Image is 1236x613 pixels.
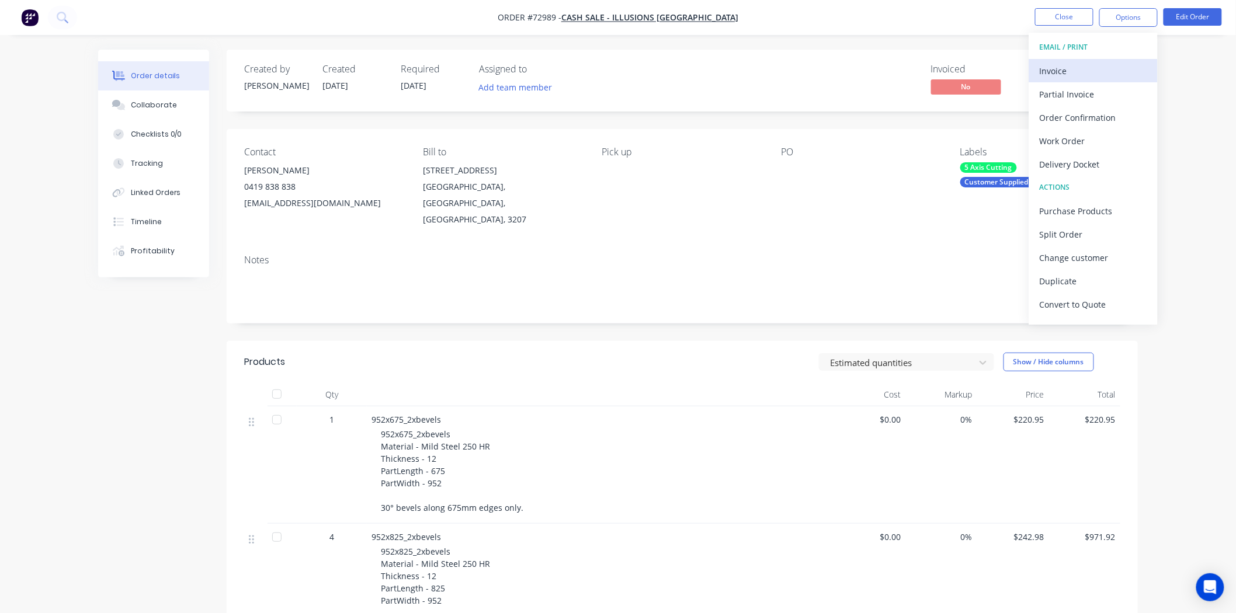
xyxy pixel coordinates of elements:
div: [EMAIL_ADDRESS][DOMAIN_NAME] [244,195,404,211]
div: Bill to [423,147,583,158]
img: Factory [21,9,39,26]
div: [STREET_ADDRESS] [423,162,583,179]
button: Checklists 0/0 [98,120,209,149]
div: Created by [244,64,308,75]
div: Change customer [1040,249,1147,266]
span: $220.95 [982,413,1044,426]
div: Collaborate [131,100,177,110]
div: Cost [834,383,906,406]
div: Contact [244,147,404,158]
div: Checklists 0/0 [131,129,182,140]
div: Work Order [1040,133,1147,149]
div: Archive [1040,319,1147,336]
span: $971.92 [1054,531,1116,543]
span: $0.00 [839,531,901,543]
div: 5 Axis Cutting [960,162,1017,173]
div: Price [977,383,1049,406]
div: EMAIL / PRINT [1040,40,1147,55]
div: [GEOGRAPHIC_DATA], [GEOGRAPHIC_DATA], [GEOGRAPHIC_DATA], 3207 [423,179,583,228]
div: Convert to Quote [1040,296,1147,313]
div: Qty [297,383,367,406]
div: Purchase Products [1040,203,1147,220]
span: 952x675_2xbevels Material - Mild Steel 250 HR Thickness - 12 PartLength - 675 PartWidth - 952 30°... [381,429,523,513]
div: Created [322,64,387,75]
div: Labels [960,147,1120,158]
span: 952x825_2xbevels [372,531,441,542]
div: ACTIONS [1040,180,1147,195]
span: 4 [329,531,334,543]
button: Add team member [479,79,558,95]
div: Order Confirmation [1040,109,1147,126]
span: 0% [911,413,973,426]
button: Edit Order [1164,8,1222,26]
button: Collaborate [98,90,209,120]
div: Open Intercom Messenger [1196,573,1224,601]
span: No [931,79,1001,94]
span: 0% [911,531,973,543]
div: Delivery Docket [1040,156,1147,173]
span: $242.98 [982,531,1044,543]
div: [STREET_ADDRESS][GEOGRAPHIC_DATA], [GEOGRAPHIC_DATA], [GEOGRAPHIC_DATA], 3207 [423,162,583,228]
div: Profitability [131,246,175,256]
div: PO [781,147,941,158]
div: [PERSON_NAME] [244,79,308,92]
button: Add team member [473,79,558,95]
div: Markup [906,383,978,406]
div: Required [401,64,465,75]
span: 1 [329,413,334,426]
span: [DATE] [401,80,426,91]
div: Invoice [1040,62,1147,79]
div: Assigned to [479,64,596,75]
div: Pick up [602,147,762,158]
button: Close [1035,8,1093,26]
div: 0419 838 838 [244,179,404,195]
button: Tracking [98,149,209,178]
div: Notes [244,255,1120,266]
div: Partial Invoice [1040,86,1147,103]
div: Tracking [131,158,163,169]
button: Order details [98,61,209,90]
button: Profitability [98,236,209,266]
button: Options [1099,8,1158,27]
div: Linked Orders [131,187,181,198]
button: Show / Hide columns [1004,353,1094,371]
div: Timeline [131,217,162,227]
div: Split Order [1040,226,1147,243]
div: Total [1049,383,1121,406]
a: Cash Sale - Illusions [GEOGRAPHIC_DATA] [561,12,738,23]
span: Order #72989 - [498,12,561,23]
div: Invoiced [931,64,1019,75]
span: [DATE] [322,80,348,91]
span: $220.95 [1054,413,1116,426]
div: Order details [131,71,180,81]
div: Duplicate [1040,273,1147,290]
div: [PERSON_NAME] [244,162,404,179]
div: [PERSON_NAME]0419 838 838[EMAIL_ADDRESS][DOMAIN_NAME] [244,162,404,211]
div: Customer Supplied Material [960,177,1063,187]
span: $0.00 [839,413,901,426]
div: Products [244,355,285,369]
button: Timeline [98,207,209,236]
span: 952x675_2xbevels [372,414,441,425]
button: Linked Orders [98,178,209,207]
